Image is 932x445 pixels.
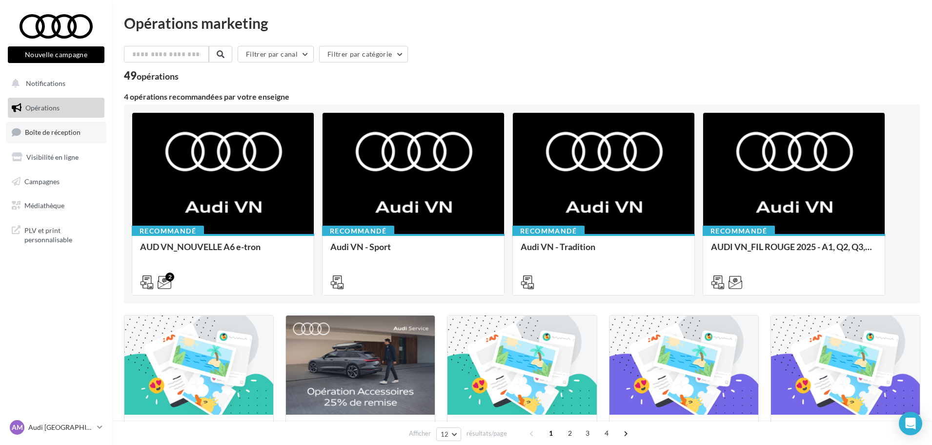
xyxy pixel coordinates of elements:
a: Médiathèque [6,195,106,216]
div: AUDI VN_FIL ROUGE 2025 - A1, Q2, Q3, Q5 et Q4 e-tron [711,242,877,261]
div: opérations [137,72,179,81]
span: PLV et print personnalisable [24,224,101,245]
span: 1 [543,425,559,441]
div: 4 opérations recommandées par votre enseigne [124,93,920,101]
span: Notifications [26,79,65,87]
button: 12 [436,427,461,441]
div: Recommandé [512,226,585,236]
button: Notifications [6,73,102,94]
span: résultats/page [466,429,507,438]
span: Médiathèque [24,201,64,210]
button: Filtrer par catégorie [319,46,408,63]
a: Boîte de réception [6,122,106,143]
span: AM [12,423,23,432]
div: Recommandé [703,226,775,236]
div: Recommandé [132,226,204,236]
span: Campagnes [24,177,60,185]
div: Opérations marketing [124,16,920,30]
div: 49 [124,70,179,81]
p: Audi [GEOGRAPHIC_DATA] [28,423,93,432]
span: 2 [562,425,578,441]
span: Opérations [25,104,60,112]
span: Afficher [409,429,431,438]
span: 12 [441,430,449,438]
div: Recommandé [322,226,394,236]
div: 2 [165,273,174,281]
a: Visibilité en ligne [6,147,106,168]
span: Boîte de réception [25,128,81,136]
div: Open Intercom Messenger [899,412,922,435]
span: Visibilité en ligne [26,153,79,161]
button: Nouvelle campagne [8,46,104,63]
a: Campagnes [6,171,106,192]
div: AUD VN_NOUVELLE A6 e-tron [140,242,306,261]
span: 3 [580,425,595,441]
div: Audi VN - Sport [330,242,496,261]
div: Audi VN - Tradition [521,242,687,261]
a: PLV et print personnalisable [6,220,106,249]
a: AM Audi [GEOGRAPHIC_DATA] [8,418,104,437]
a: Opérations [6,98,106,118]
button: Filtrer par canal [238,46,314,63]
span: 4 [599,425,614,441]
